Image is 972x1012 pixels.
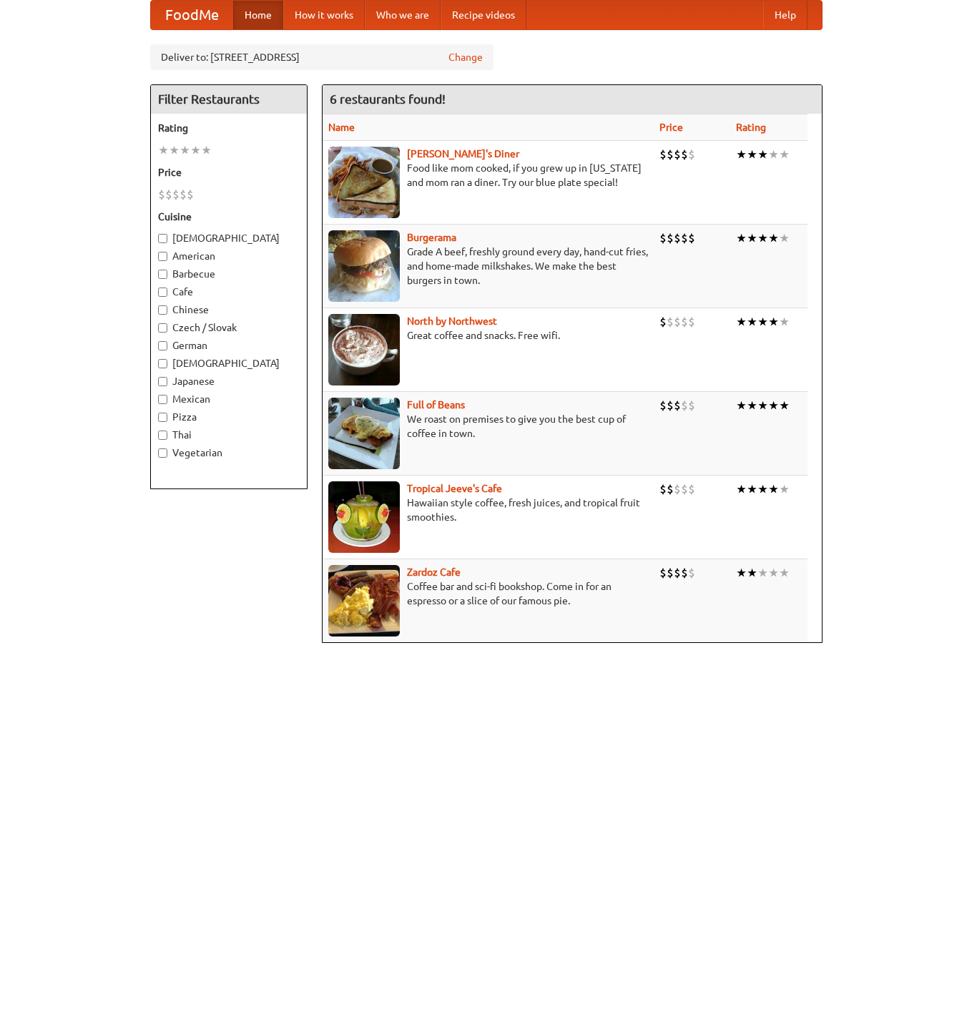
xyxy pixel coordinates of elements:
[681,147,688,162] li: $
[328,412,648,441] p: We roast on premises to give you the best cup of coffee in town.
[365,1,441,29] a: Who we are
[158,374,300,388] label: Japanese
[768,481,779,497] li: ★
[158,303,300,317] label: Chinese
[158,392,300,406] label: Mexican
[747,147,757,162] li: ★
[158,270,167,279] input: Barbecue
[667,398,674,413] li: $
[158,338,300,353] label: German
[158,320,300,335] label: Czech / Slovak
[158,431,167,440] input: Thai
[667,565,674,581] li: $
[747,565,757,581] li: ★
[747,481,757,497] li: ★
[158,267,300,281] label: Barbecue
[150,44,494,70] div: Deliver to: [STREET_ADDRESS]
[158,413,167,422] input: Pizza
[158,142,169,158] li: ★
[158,359,167,368] input: [DEMOGRAPHIC_DATA]
[158,231,300,245] label: [DEMOGRAPHIC_DATA]
[757,481,768,497] li: ★
[681,314,688,330] li: $
[747,314,757,330] li: ★
[747,398,757,413] li: ★
[659,314,667,330] li: $
[667,314,674,330] li: $
[328,328,648,343] p: Great coffee and snacks. Free wifi.
[763,1,807,29] a: Help
[158,323,167,333] input: Czech / Slovak
[674,481,681,497] li: $
[757,565,768,581] li: ★
[659,565,667,581] li: $
[688,481,695,497] li: $
[158,428,300,442] label: Thai
[779,230,790,246] li: ★
[180,142,190,158] li: ★
[328,147,400,218] img: sallys.jpg
[674,230,681,246] li: $
[328,496,648,524] p: Hawaiian style coffee, fresh juices, and tropical fruit smoothies.
[736,481,747,497] li: ★
[158,288,167,297] input: Cafe
[757,147,768,162] li: ★
[674,147,681,162] li: $
[757,398,768,413] li: ★
[688,314,695,330] li: $
[158,121,300,135] h5: Rating
[158,305,167,315] input: Chinese
[158,356,300,370] label: [DEMOGRAPHIC_DATA]
[659,398,667,413] li: $
[667,481,674,497] li: $
[407,232,456,243] a: Burgerama
[659,147,667,162] li: $
[328,122,355,133] a: Name
[448,50,483,64] a: Change
[328,579,648,608] p: Coffee bar and sci-fi bookshop. Come in for an espresso or a slice of our famous pie.
[736,122,766,133] a: Rating
[736,398,747,413] li: ★
[158,234,167,243] input: [DEMOGRAPHIC_DATA]
[328,161,648,190] p: Food like mom cooked, if you grew up in [US_STATE] and mom ran a diner. Try our blue plate special!
[407,566,461,578] b: Zardoz Cafe
[736,565,747,581] li: ★
[407,399,465,411] a: Full of Beans
[757,230,768,246] li: ★
[407,148,519,159] a: [PERSON_NAME]'s Diner
[158,446,300,460] label: Vegetarian
[180,187,187,202] li: $
[158,448,167,458] input: Vegetarian
[736,314,747,330] li: ★
[768,230,779,246] li: ★
[674,398,681,413] li: $
[768,398,779,413] li: ★
[441,1,526,29] a: Recipe videos
[768,565,779,581] li: ★
[328,398,400,469] img: beans.jpg
[667,230,674,246] li: $
[151,1,233,29] a: FoodMe
[165,187,172,202] li: $
[779,314,790,330] li: ★
[674,565,681,581] li: $
[681,230,688,246] li: $
[688,147,695,162] li: $
[779,398,790,413] li: ★
[330,92,446,106] ng-pluralize: 6 restaurants found!
[328,481,400,553] img: jeeves.jpg
[659,230,667,246] li: $
[757,314,768,330] li: ★
[779,147,790,162] li: ★
[158,285,300,299] label: Cafe
[688,565,695,581] li: $
[158,165,300,180] h5: Price
[328,314,400,385] img: north.jpg
[158,249,300,263] label: American
[674,314,681,330] li: $
[659,122,683,133] a: Price
[233,1,283,29] a: Home
[768,314,779,330] li: ★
